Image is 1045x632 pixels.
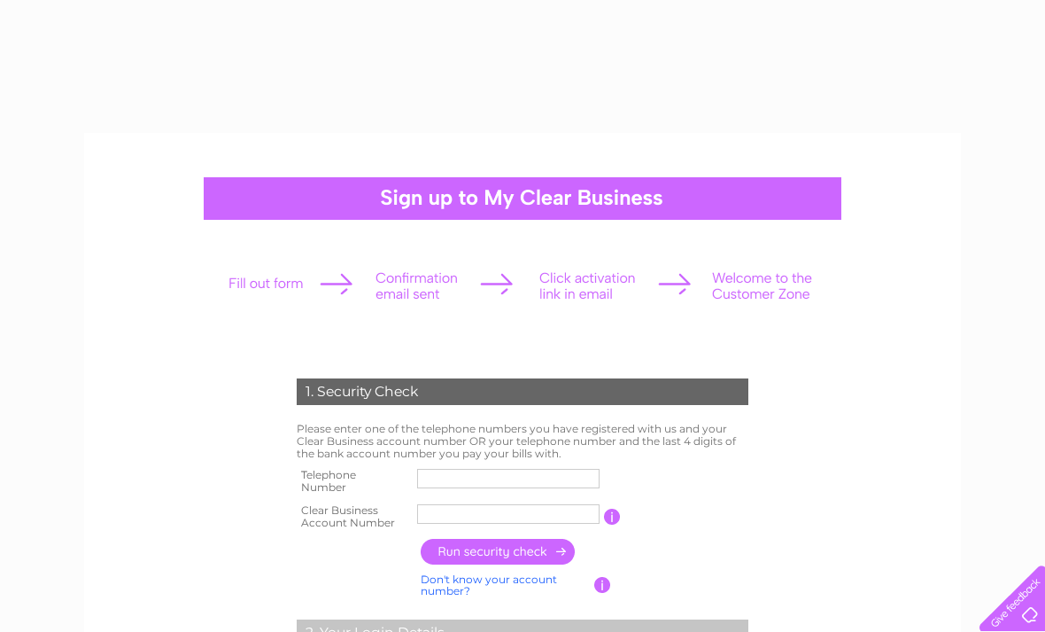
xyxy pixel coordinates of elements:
[297,378,748,405] div: 1. Security Check
[421,573,557,598] a: Don't know your account number?
[604,509,621,525] input: Information
[594,577,611,593] input: Information
[292,499,413,534] th: Clear Business Account Number
[292,418,753,464] td: Please enter one of the telephone numbers you have registered with us and your Clear Business acc...
[292,464,413,499] th: Telephone Number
